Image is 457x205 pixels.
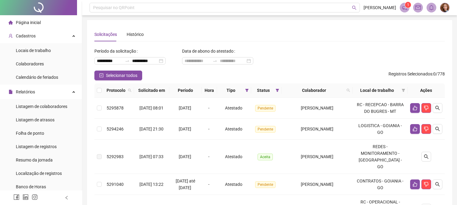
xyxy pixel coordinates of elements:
span: dislike [424,106,429,110]
td: CONTRATOS - GOIANIA - GO [353,174,408,195]
span: Resumo da jornada [16,158,53,162]
span: search [435,106,440,110]
span: Colaboradores [16,61,44,66]
span: 5294246 [107,127,124,131]
span: check-square [99,73,104,78]
span: dislike [424,127,429,131]
span: search [346,89,350,92]
span: [DATE] 13:22 [139,182,163,187]
span: Protocolo [107,87,125,94]
span: Tipo [220,87,243,94]
span: Relatórios [16,89,35,94]
span: home [9,20,13,25]
span: - [208,154,209,159]
span: Listagem de registros [16,144,57,149]
span: filter [274,86,280,95]
span: search [345,86,351,95]
span: Atestado [225,127,242,131]
span: Listagem de atrasos [16,117,54,122]
td: LOGISTICA - GOIANIA - GO [353,119,408,140]
span: mail [415,5,421,10]
span: Localização de registros [16,171,62,176]
span: Status [254,87,273,94]
span: filter [276,89,279,92]
span: Folha de ponto [16,131,44,136]
span: filter [400,86,406,95]
span: Cadastros [16,33,36,38]
span: Calendário de feriados [16,75,58,80]
span: like [413,127,417,131]
span: search [352,5,357,10]
span: : 0 / 778 [388,71,445,80]
span: [PERSON_NAME] [301,106,333,110]
span: filter [244,86,250,95]
span: Local de trabalho [355,87,399,94]
span: dislike [424,182,429,187]
span: Registros Selecionados [388,71,432,76]
span: file [9,90,13,94]
span: [PERSON_NAME] [364,4,396,11]
span: [DATE] 07:33 [139,154,163,159]
span: search [128,89,132,92]
span: 5291040 [107,182,124,187]
span: 5295878 [107,106,124,110]
span: [DATE] [179,127,191,131]
span: like [413,182,417,187]
span: [DATE] 08:01 [139,106,163,110]
span: [DATE] [179,154,191,159]
span: 1 [407,3,409,7]
span: Aceita [258,154,273,160]
span: search [127,86,133,95]
span: like [413,106,417,110]
iframe: Intercom live chat [436,184,451,199]
span: search [424,154,429,159]
img: 75204 [440,3,449,12]
span: Selecionar todos [106,72,137,79]
span: Colaborador [284,87,344,94]
span: Atestado [225,154,242,159]
span: [DATE] até [DATE] [176,179,195,190]
span: Atestado [225,182,242,187]
span: Pendente [255,126,276,133]
span: 5292983 [107,154,124,159]
label: Período da solicitação [94,46,140,56]
sup: 1 [405,2,411,8]
span: bell [429,5,434,10]
span: filter [245,89,249,92]
span: [PERSON_NAME] [301,127,333,131]
span: - [208,182,209,187]
span: - [208,127,209,131]
div: Solicitações [94,31,117,38]
span: Pendente [255,181,276,188]
div: Ações [410,87,442,94]
span: search [435,182,440,187]
span: Pendente [255,105,276,112]
span: [PERSON_NAME] [301,182,333,187]
span: - [208,106,209,110]
span: notification [402,5,407,10]
span: user-add [9,34,13,38]
th: Período [169,83,202,98]
td: RC - RECEPCAO - BARRA DO BUGRES - MT [353,98,408,119]
span: search [435,127,440,131]
th: Hora [202,83,217,98]
span: swap-right [213,58,217,63]
label: Data de abono do atestado [182,46,237,56]
span: [DATE] 21:30 [139,127,163,131]
span: facebook [13,194,19,200]
span: Locais de trabalho [16,48,51,53]
div: Histórico [127,31,144,38]
span: to [213,58,217,63]
span: Banco de Horas [16,184,46,189]
span: [DATE] [179,106,191,110]
span: filter [402,89,405,92]
span: Página inicial [16,20,41,25]
span: [PERSON_NAME] [301,154,333,159]
span: instagram [32,194,38,200]
span: left [65,196,69,200]
span: Listagem de colaboradores [16,104,67,109]
span: to [125,58,130,63]
button: Selecionar todos [94,71,142,80]
span: Atestado [225,106,242,110]
span: linkedin [23,194,29,200]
